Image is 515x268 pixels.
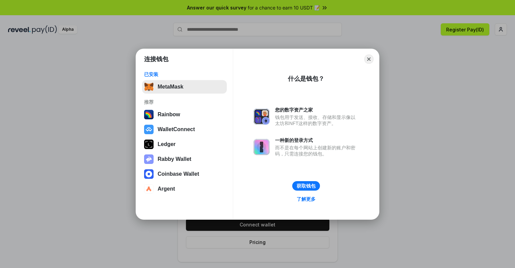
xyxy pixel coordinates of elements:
button: Close [364,54,374,64]
img: svg+xml,%3Csvg%20fill%3D%22none%22%20height%3D%2233%22%20viewBox%3D%220%200%2035%2033%22%20width%... [144,82,154,92]
div: Coinbase Wallet [158,171,199,177]
div: Rainbow [158,112,180,118]
div: 什么是钱包？ [288,75,324,83]
div: MetaMask [158,84,183,90]
button: WalletConnect [142,123,227,136]
img: svg+xml,%3Csvg%20width%3D%2228%22%20height%3D%2228%22%20viewBox%3D%220%200%2028%2028%22%20fill%3D... [144,184,154,194]
div: WalletConnect [158,126,195,132]
img: svg+xml,%3Csvg%20xmlns%3D%22http%3A%2F%2Fwww.w3.org%2F2000%2Fsvg%22%20fill%3D%22none%22%20viewBox... [253,108,270,125]
div: Argent [158,186,175,192]
div: 推荐 [144,99,225,105]
img: svg+xml,%3Csvg%20xmlns%3D%22http%3A%2F%2Fwww.w3.org%2F2000%2Fsvg%22%20fill%3D%22none%22%20viewBox... [253,139,270,155]
a: 了解更多 [293,195,320,203]
button: Rabby Wallet [142,152,227,166]
img: svg+xml,%3Csvg%20width%3D%2228%22%20height%3D%2228%22%20viewBox%3D%220%200%2028%2028%22%20fill%3D... [144,125,154,134]
div: 获取钱包 [297,183,316,189]
h1: 连接钱包 [144,55,168,63]
button: Rainbow [142,108,227,121]
img: svg+xml,%3Csvg%20width%3D%2228%22%20height%3D%2228%22%20viewBox%3D%220%200%2028%2028%22%20fill%3D... [144,169,154,179]
div: 已安装 [144,71,225,77]
img: svg+xml,%3Csvg%20width%3D%22120%22%20height%3D%22120%22%20viewBox%3D%220%200%20120%20120%22%20fil... [144,110,154,119]
div: Rabby Wallet [158,156,191,162]
div: 钱包用于发送、接收、存储和显示像以太坊和NFT这样的数字资产。 [275,114,359,126]
img: svg+xml,%3Csvg%20xmlns%3D%22http%3A%2F%2Fwww.w3.org%2F2000%2Fsvg%22%20fill%3D%22none%22%20viewBox... [144,154,154,164]
div: 您的数字资产之家 [275,107,359,113]
div: 而不是在每个网站上创建新的账户和密码，只需连接您的钱包。 [275,145,359,157]
button: Argent [142,182,227,196]
button: 获取钱包 [292,181,320,191]
div: 了解更多 [297,196,316,202]
div: 一种新的登录方式 [275,137,359,143]
img: svg+xml,%3Csvg%20xmlns%3D%22http%3A%2F%2Fwww.w3.org%2F2000%2Fsvg%22%20width%3D%2228%22%20height%3... [144,140,154,149]
div: Ledger [158,141,175,147]
button: Coinbase Wallet [142,167,227,181]
button: Ledger [142,138,227,151]
button: MetaMask [142,80,227,94]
